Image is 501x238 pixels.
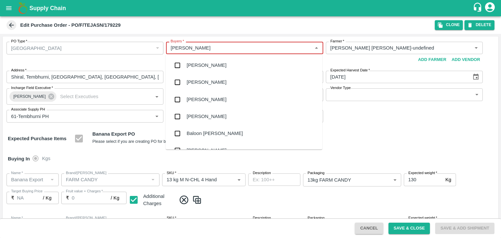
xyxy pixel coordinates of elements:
div: account of current user [484,1,496,15]
a: Supply Chain [29,4,473,13]
button: Close [312,44,321,52]
p: ₹ [11,194,14,201]
label: Name [11,216,23,221]
label: Packaging [308,171,325,176]
small: Please select if you are creating PO for banana export [92,139,189,144]
input: SKU [164,175,224,184]
input: 0.0 [72,192,111,204]
label: Brand/[PERSON_NAME] [66,171,106,176]
button: Add Farmer [416,54,449,66]
b: Banana Export PO [92,131,135,137]
div: [PERSON_NAME] [187,96,226,103]
strong: Expected Purchase Items [8,136,67,141]
b: Supply Chain [29,5,66,11]
label: Address [11,68,26,73]
input: Select Buyers [168,44,310,52]
button: Open [235,175,243,184]
input: Select Date [326,71,467,83]
p: [GEOGRAPHIC_DATA] [11,45,62,52]
button: Save & Close [388,223,430,234]
input: 0.0 [404,173,443,186]
label: Farmer [330,39,344,44]
button: Open [153,112,161,120]
b: Edit Purchase Order - PO/F/TEJASN/179229 [20,22,121,28]
input: Select Executives [57,92,142,101]
div: Additional Charges [143,193,175,207]
label: Fruit value + Charges [66,189,103,194]
button: Cancel [355,223,383,234]
span: Kgs [42,155,51,162]
img: CloneIcon [192,195,202,205]
label: Packaging [308,216,325,221]
p: / Kg [111,194,119,201]
div: [PERSON_NAME] [187,113,226,120]
input: Address [7,71,163,83]
input: Associate Supply PH [8,112,142,120]
input: Name [8,175,46,184]
label: Description [253,216,271,221]
label: Expected Harvest Date [330,68,370,73]
button: Clone [435,20,463,30]
label: Expected weight [408,216,437,221]
input: Create Brand/Marka [63,175,147,184]
p: ₹ [66,194,69,201]
label: Buyers [171,39,184,44]
div: [PERSON_NAME] [187,79,226,86]
img: logo [16,2,29,15]
label: SKU [167,216,176,221]
div: customer-support [473,2,484,14]
div: [PERSON_NAME] [187,62,226,69]
button: Add Vendor [449,54,482,66]
h6: Buying In [5,152,33,166]
label: PO Type [11,39,27,44]
label: Target Buying Price [11,189,43,194]
div: Baloon [PERSON_NAME] [187,130,243,137]
p: 13kg FARM CANDY [308,176,351,184]
button: DELETE [464,20,494,30]
label: Expected weight [408,171,437,176]
div: Additional Charges [129,192,175,208]
span: [PERSON_NAME] [9,93,50,100]
label: Brand/[PERSON_NAME] [66,216,106,221]
input: Select Farmer [328,44,462,52]
button: Open [472,44,480,52]
button: Open [153,92,161,101]
label: Name [11,171,23,176]
button: Choose date, selected date is Oct 1, 2025 [470,71,482,83]
label: Incharge Field Executive [11,85,53,91]
button: open drawer [1,1,16,16]
label: SKU [167,171,176,176]
input: 0.0 [17,192,43,204]
div: [PERSON_NAME] [9,91,56,102]
div: buying_in [33,152,56,165]
div: [PERSON_NAME] [187,147,226,154]
label: Description [253,171,271,176]
p: / Kg [43,194,52,201]
label: Vendor Type [330,85,351,91]
label: Associate Supply PH [11,107,45,112]
p: Kg [445,176,451,183]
